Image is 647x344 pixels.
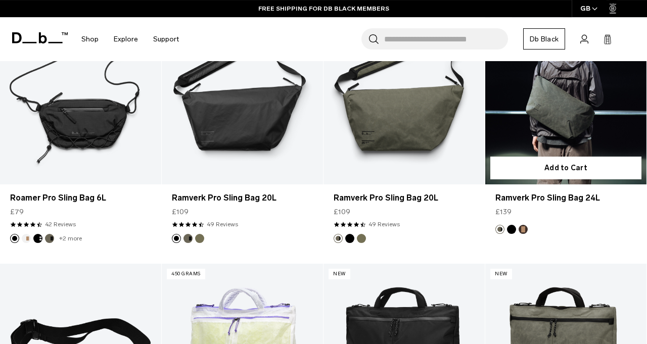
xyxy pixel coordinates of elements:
[153,21,179,57] a: Support
[329,269,350,279] p: New
[10,192,151,204] a: Roamer Pro Sling Bag 6L
[495,207,512,217] span: £139
[495,192,636,204] a: Ramverk Pro Sling Bag 24L
[357,234,366,243] button: Mash Green
[485,5,646,184] a: Ramverk Pro Sling Bag 24L
[507,225,516,234] button: Black Out
[334,234,343,243] button: Forest Green
[207,220,238,229] a: 49 reviews
[334,207,350,217] span: £109
[368,220,400,229] a: 49 reviews
[195,234,204,243] button: Mash Green
[172,234,181,243] button: Black Out
[81,21,99,57] a: Shop
[10,207,24,217] span: £79
[10,234,19,243] button: Black Out
[183,234,193,243] button: Forest Green
[33,234,42,243] button: Charcoal Grey
[114,21,138,57] a: Explore
[172,207,189,217] span: £109
[490,157,641,179] button: Add to Cart
[172,192,313,204] a: Ramverk Pro Sling Bag 20L
[345,234,354,243] button: Black Out
[162,5,323,184] a: Ramverk Pro Sling Bag 20L
[258,4,389,13] a: FREE SHIPPING FOR DB BLACK MEMBERS
[74,17,187,61] nav: Main Navigation
[45,220,76,229] a: 42 reviews
[167,269,205,279] p: 450 grams
[495,225,504,234] button: Forest Green
[334,192,475,204] a: Ramverk Pro Sling Bag 20L
[45,234,54,243] button: Forest Green
[519,225,528,234] button: Espresso
[22,234,31,243] button: Oatmilk
[323,5,485,184] a: Ramverk Pro Sling Bag 20L
[523,28,565,50] a: Db Black
[59,235,82,242] a: +2 more
[490,269,512,279] p: New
